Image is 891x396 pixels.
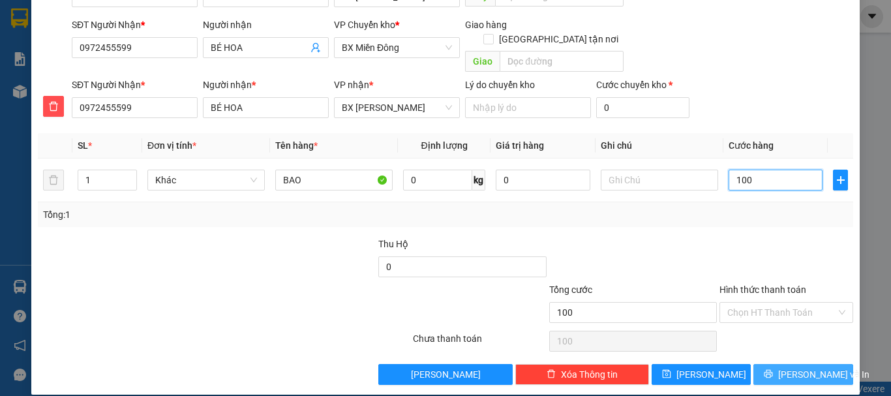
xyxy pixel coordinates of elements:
[472,170,485,190] span: kg
[500,51,624,72] input: Dọc đường
[412,331,548,354] div: Chưa thanh toán
[596,78,689,92] div: Cước chuyển kho
[43,207,345,222] div: Tổng: 1
[125,12,156,26] span: Nhận:
[834,175,847,185] span: plus
[729,140,774,151] span: Cước hàng
[465,51,500,72] span: Giao
[496,140,544,151] span: Giá trị hàng
[310,42,321,53] span: user-add
[342,38,452,57] span: BX Miền Đông
[10,85,30,99] span: CR :
[778,367,869,382] span: [PERSON_NAME] và In
[494,32,624,46] span: [GEOGRAPHIC_DATA] tận nơi
[465,97,591,118] input: Lý do chuyển kho
[378,239,408,249] span: Thu Hộ
[43,170,64,190] button: delete
[155,170,257,190] span: Khác
[334,80,369,90] span: VP nhận
[203,97,329,118] input: Tên người nhận
[72,18,198,32] div: SĐT Người Nhận
[334,20,395,30] span: VP Chuyển kho
[719,284,806,295] label: Hình thức thanh toán
[147,140,196,151] span: Đơn vị tính
[203,78,329,92] div: Người nhận
[549,284,592,295] span: Tổng cước
[421,140,467,151] span: Định lượng
[662,369,671,380] span: save
[596,133,723,159] th: Ghi chú
[78,140,88,151] span: SL
[676,367,746,382] span: [PERSON_NAME]
[601,170,718,190] input: Ghi Chú
[833,170,848,190] button: plus
[125,11,230,42] div: BX [PERSON_NAME]
[465,20,507,30] span: Giao hàng
[125,42,230,58] div: Y KHUYÊN
[547,369,556,380] span: delete
[72,97,198,118] input: SĐT người nhận
[378,364,512,385] button: [PERSON_NAME]
[753,364,853,385] button: printer[PERSON_NAME] và In
[44,101,63,112] span: delete
[515,364,649,385] button: deleteXóa Thông tin
[275,140,318,151] span: Tên hàng
[411,367,481,382] span: [PERSON_NAME]
[275,170,393,190] input: VD: Bàn, Ghế
[72,78,198,92] div: SĐT Người Nhận
[342,98,452,117] span: BX Phạm Văn Đồng
[125,58,230,76] div: 0326514892
[11,12,31,26] span: Gửi:
[465,80,535,90] label: Lý do chuyển kho
[43,96,64,117] button: delete
[652,364,751,385] button: save[PERSON_NAME]
[11,42,115,58] div: Y KHOAI
[11,11,115,42] div: VP [PERSON_NAME]
[11,58,115,76] div: 0348482188
[10,84,117,100] div: 100.000
[496,170,590,190] input: 0
[764,369,773,380] span: printer
[203,18,329,32] div: Người nhận
[561,367,618,382] span: Xóa Thông tin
